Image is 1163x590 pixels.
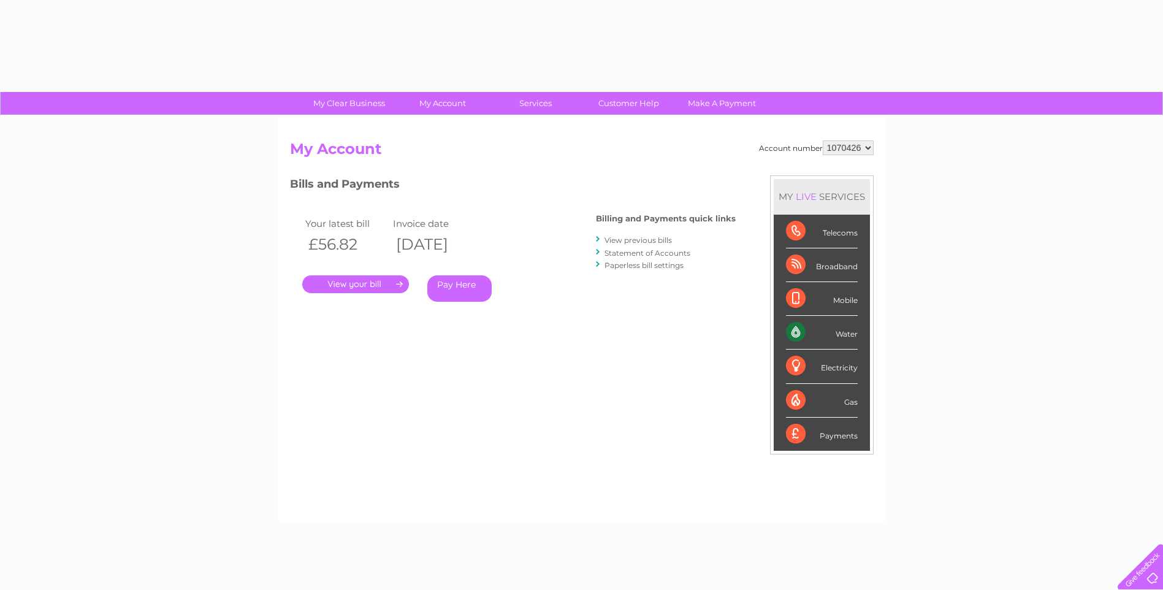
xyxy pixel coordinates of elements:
[485,92,586,115] a: Services
[786,282,858,316] div: Mobile
[786,215,858,248] div: Telecoms
[390,215,478,232] td: Invoice date
[604,236,672,245] a: View previous bills
[596,214,736,223] h4: Billing and Payments quick links
[786,350,858,383] div: Electricity
[302,275,409,293] a: .
[759,140,874,155] div: Account number
[786,248,858,282] div: Broadband
[290,175,736,197] h3: Bills and Payments
[302,232,391,257] th: £56.82
[427,275,492,302] a: Pay Here
[793,191,819,202] div: LIVE
[392,92,493,115] a: My Account
[786,316,858,350] div: Water
[290,140,874,164] h2: My Account
[671,92,772,115] a: Make A Payment
[786,384,858,418] div: Gas
[390,232,478,257] th: [DATE]
[299,92,400,115] a: My Clear Business
[302,215,391,232] td: Your latest bill
[578,92,679,115] a: Customer Help
[604,248,690,258] a: Statement of Accounts
[604,261,684,270] a: Paperless bill settings
[786,418,858,451] div: Payments
[774,179,870,214] div: MY SERVICES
